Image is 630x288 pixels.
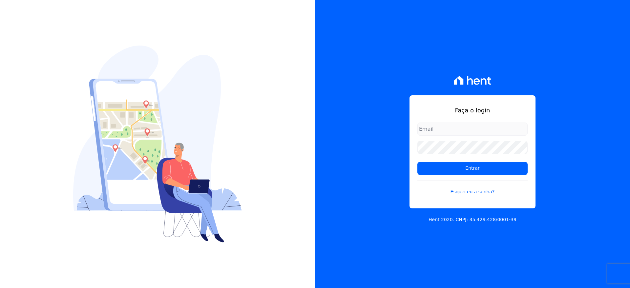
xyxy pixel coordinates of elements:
[417,106,528,115] h1: Faça o login
[429,216,516,223] p: Hent 2020. CNPJ: 35.429.428/0001-39
[417,123,528,136] input: Email
[417,180,528,195] a: Esqueceu a senha?
[73,46,242,242] img: Login
[417,162,528,175] input: Entrar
